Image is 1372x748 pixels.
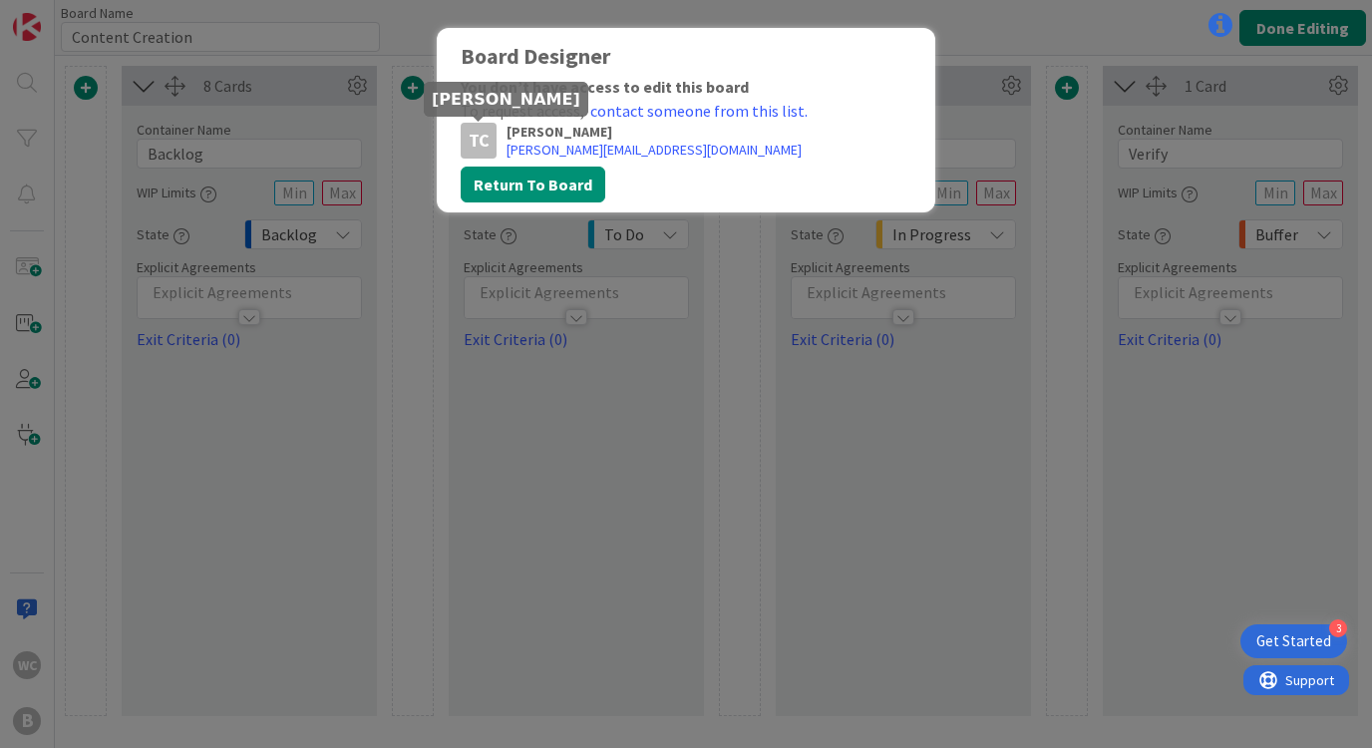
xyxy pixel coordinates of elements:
[461,99,911,123] div: To request access,
[461,167,605,202] button: Return To Board
[432,90,580,109] h5: [PERSON_NAME]
[461,44,911,69] div: Board Designer
[461,77,749,97] b: You don’t have access to edit this board
[1256,631,1331,651] div: Get Started
[507,141,802,159] a: [PERSON_NAME][EMAIL_ADDRESS][DOMAIN_NAME]
[590,99,808,123] a: contact someone from this list.
[461,123,497,159] div: TC
[507,123,911,141] p: [PERSON_NAME]
[42,3,91,27] span: Support
[1329,619,1347,637] div: 3
[1240,624,1347,658] div: Open Get Started checklist, remaining modules: 3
